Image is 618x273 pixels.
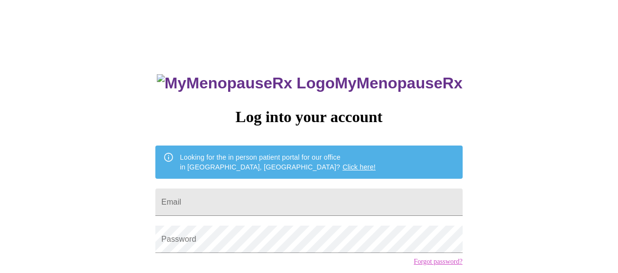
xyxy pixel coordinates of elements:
[180,148,376,176] div: Looking for the in person patient portal for our office in [GEOGRAPHIC_DATA], [GEOGRAPHIC_DATA]?
[157,74,335,92] img: MyMenopauseRx Logo
[342,163,376,171] a: Click here!
[157,74,463,92] h3: MyMenopauseRx
[414,258,463,266] a: Forgot password?
[155,108,462,126] h3: Log into your account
